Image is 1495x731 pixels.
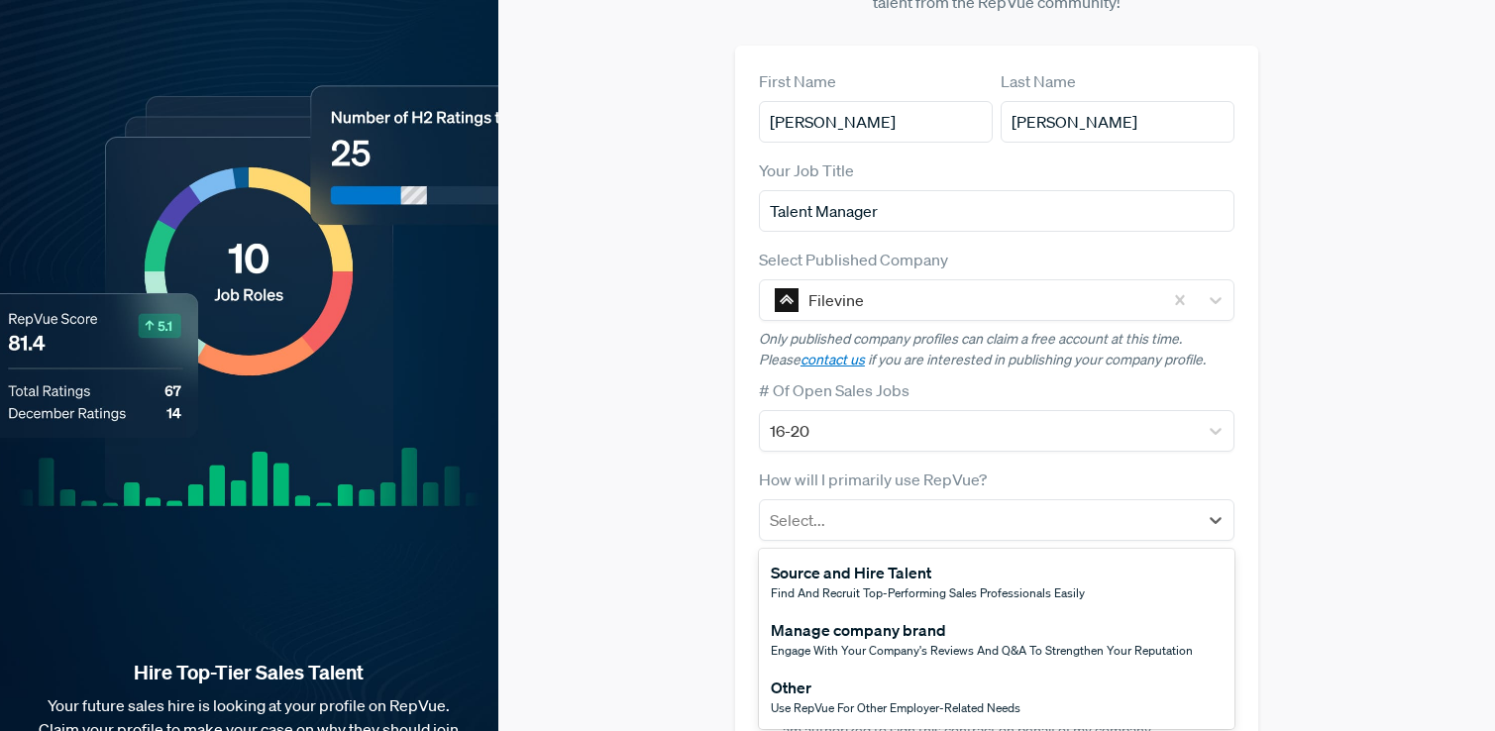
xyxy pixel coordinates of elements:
strong: Hire Top-Tier Sales Talent [32,660,467,685]
a: contact us [801,351,865,368]
label: First Name [759,69,836,93]
label: Select Published Company [759,248,948,271]
span: Find and recruit top-performing sales professionals easily [771,584,1085,601]
span: Engage with your company's reviews and Q&A to strengthen your reputation [771,642,1193,659]
label: How will I primarily use RepVue? [759,468,987,491]
img: Filevine [775,288,799,312]
div: Source and Hire Talent [771,561,1085,584]
span: Use RepVue for other employer-related needs [771,699,1020,716]
label: Your Job Title [759,158,854,182]
div: Manage company brand [771,618,1193,642]
label: # Of Open Sales Jobs [759,378,909,402]
div: Other [771,676,1020,699]
p: Only published company profiles can claim a free account at this time. Please if you are interest... [759,329,1234,370]
label: Last Name [1001,69,1076,93]
input: Last Name [1001,101,1234,143]
input: First Name [759,101,993,143]
input: Title [759,190,1234,232]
